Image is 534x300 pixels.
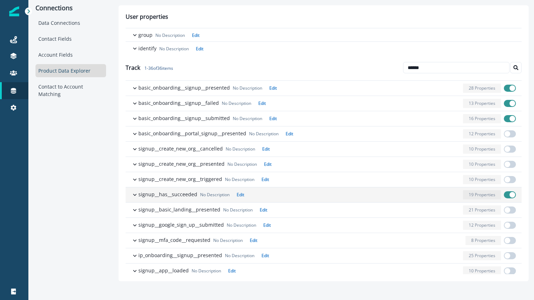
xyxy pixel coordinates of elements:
p: Edit [192,32,199,38]
button: basic_onboarding__signup__submittedNo DescriptionEdit16 Properties [126,111,522,126]
p: 10 Properties [469,268,495,274]
p: signup__create_new_org__triggered [138,175,222,183]
p: No Description [223,207,253,213]
p: No Description [233,115,262,122]
button: Search [510,62,522,73]
p: Edit [264,161,271,167]
button: Edit [265,85,277,91]
button: Edit [188,32,199,38]
button: Edit [224,268,236,274]
p: signup__mfa_code__requested [138,236,210,244]
p: 16 Properties [469,115,495,122]
p: No Description [200,192,230,198]
p: No Description [225,253,254,259]
p: No Description [225,176,254,183]
p: 10 Properties [469,161,495,168]
button: basic_onboarding__signup__failedNo DescriptionEdit13 Properties [126,96,522,111]
p: 12 Properties [469,222,495,228]
button: signup__basic_landing__presentedNo DescriptionEdit21 Properties [126,203,522,217]
button: Edit [258,146,270,152]
p: 28 Properties [469,85,495,91]
button: signup__google_sign_up__submittedNo DescriptionEdit12 Properties [126,218,522,233]
p: No Description [227,161,257,168]
p: 8 Properties [471,237,495,244]
button: Edit [246,237,257,243]
p: Edit [228,268,236,274]
p: No Description [222,100,251,107]
button: basic_onboarding__portal_signup__presentedNo DescriptionEdit12 Properties [126,126,522,141]
button: basic_onboarding__signup__presentedNo DescriptionEdit28 Properties [126,81,522,96]
p: signup__google_sign_up__submitted [138,221,224,228]
p: 19 Properties [469,192,495,198]
button: signup__mfa_code__requestedNo DescriptionEdit8 Properties [126,233,522,248]
p: Edit [269,85,277,91]
button: ip_onboarding__signup__presentedNo DescriptionEdit25 Properties [126,248,522,263]
p: signup__basic_landing__presented [138,206,220,213]
button: Edit [255,207,267,213]
img: Inflection [9,6,19,16]
p: Edit [250,237,257,243]
p: signup__create_new_org__presented [138,160,225,168]
p: Edit [258,100,266,106]
p: 10 Properties [469,176,495,183]
div: Product Data Explorer [35,64,106,77]
p: Edit [237,192,244,198]
p: basic_onboarding__signup__submitted [138,114,230,122]
button: signup__app__loadedNo DescriptionEdit10 Properties [126,264,522,278]
p: No Description [155,32,185,39]
p: No Description [226,146,255,152]
button: identifyNo DescriptionEdit [126,42,522,55]
p: 21 Properties [469,207,495,213]
p: No Description [233,85,262,91]
p: Edit [196,46,203,52]
p: No Description [249,131,279,137]
p: Track [126,63,173,72]
p: group [138,31,153,39]
p: No Description [213,237,243,244]
p: signup__app__loaded [138,267,189,274]
p: 13 Properties [469,100,495,107]
button: Edit [232,192,244,198]
div: Contact Fields [35,32,106,45]
p: ip_onboarding__signup__presented [138,251,222,259]
button: Edit [265,115,277,121]
button: Edit [281,131,293,137]
button: signup__create_new_org__triggeredNo DescriptionEdit10 Properties [126,172,522,187]
p: identify [138,45,156,52]
p: 10 Properties [469,146,495,152]
button: signup__create_new_org__cancelledNo DescriptionEdit10 Properties [126,142,522,157]
button: groupNo DescriptionEdit [126,28,522,41]
p: User properties [126,12,168,28]
p: No Description [159,46,189,52]
p: basic_onboarding__signup__failed [138,99,219,107]
p: basic_onboarding__signup__presented [138,84,230,91]
p: Edit [262,253,269,259]
p: 25 Properties [469,253,495,259]
p: Edit [260,207,267,213]
p: Edit [269,115,277,121]
div: Account Fields [35,48,106,61]
p: Connections [35,4,106,12]
p: 12 Properties [469,131,495,137]
div: Data Connections [35,16,106,29]
button: Edit [257,253,269,259]
button: signup__has__succeededNo DescriptionEdit19 Properties [126,187,522,202]
button: Edit [192,46,203,52]
p: basic_onboarding__portal_signup__presented [138,130,246,137]
p: No Description [227,222,256,228]
button: Edit [259,222,271,228]
button: signup__create_new_org__presentedNo DescriptionEdit10 Properties [126,157,522,172]
p: Edit [262,176,269,182]
p: No Description [192,268,221,274]
div: Contact to Account Matching [35,80,106,101]
button: Edit [257,176,269,182]
p: signup__create_new_org__cancelled [138,145,223,152]
p: signup__has__succeeded [138,191,197,198]
p: Edit [286,131,293,137]
button: Edit [260,161,271,167]
p: Edit [263,222,271,228]
button: Edit [254,100,266,106]
span: 1 - 36 of 36 items [140,65,173,71]
p: Edit [262,146,270,152]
